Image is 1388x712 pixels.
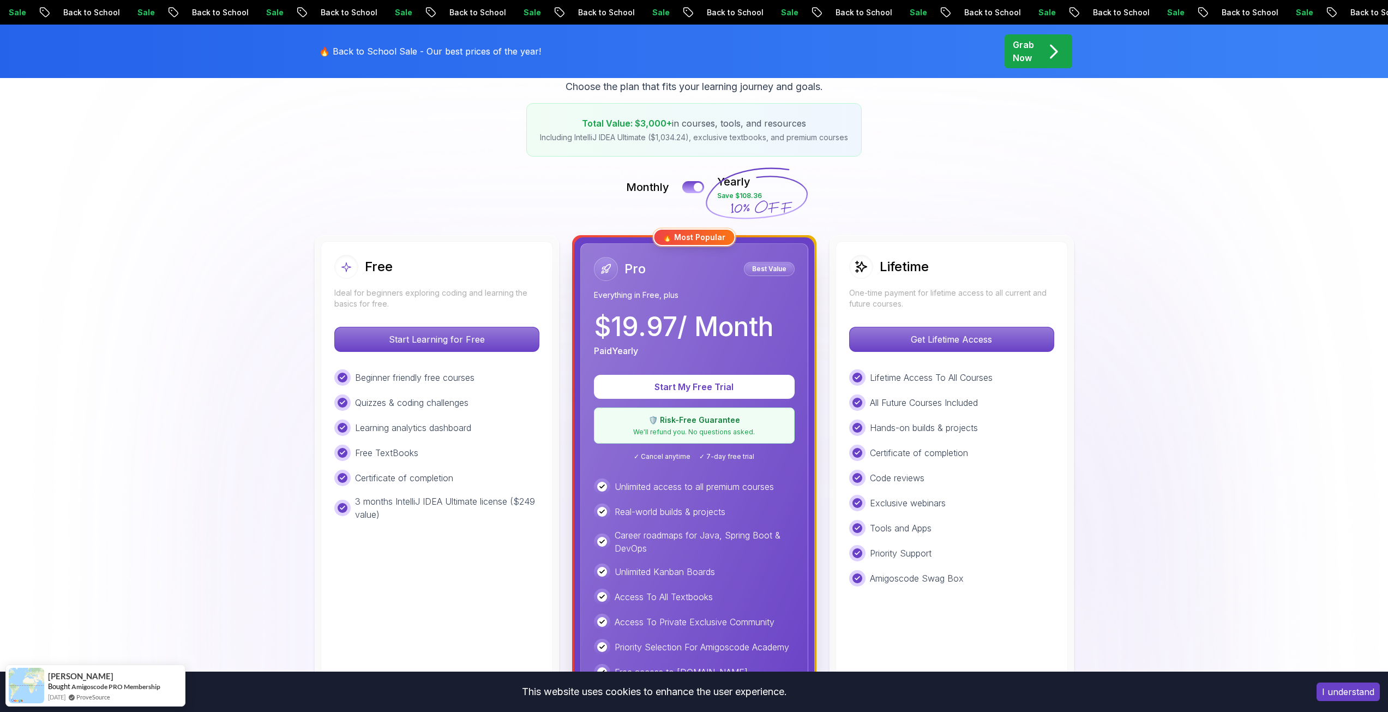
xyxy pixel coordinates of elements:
[849,334,1054,345] a: Get Lifetime Access
[355,446,418,459] p: Free TextBooks
[47,7,122,18] p: Back to School
[305,7,379,18] p: Back to School
[601,428,788,436] p: We'll refund you. No questions asked.
[624,260,646,278] h2: Pro
[48,672,113,681] span: [PERSON_NAME]
[355,396,468,409] p: Quizzes & coding challenges
[334,334,539,345] a: Start Learning for Free
[540,132,848,143] p: Including IntelliJ IDEA Ultimate ($1,034.24), exclusive textbooks, and premium courses
[566,79,823,94] p: Choose the plan that fits your learning journey and goals.
[615,505,725,518] p: Real-world builds & projects
[634,452,690,461] span: ✓ Cancel anytime
[355,471,453,484] p: Certificate of completion
[626,180,669,195] p: Monthly
[1013,38,1034,64] p: Grab Now
[615,641,789,654] p: Priority Selection For Amigoscode Academy
[615,565,715,578] p: Unlimited Kanban Boards
[1023,7,1057,18] p: Sale
[562,7,636,18] p: Back to School
[615,529,795,555] p: Career roadmaps for Java, Spring Boot & DevOps
[540,117,848,130] p: in courses, tools, and resources
[880,258,929,276] h2: Lifetime
[870,371,993,384] p: Lifetime Access To All Courses
[508,7,543,18] p: Sale
[1151,7,1186,18] p: Sale
[894,7,929,18] p: Sale
[948,7,1023,18] p: Back to School
[870,572,964,585] p: Amigoscode Swag Box
[615,590,713,603] p: Access To All Textbooks
[1206,7,1280,18] p: Back to School
[849,288,1054,309] p: One-time payment for lifetime access to all current and future courses.
[1280,7,1315,18] p: Sale
[594,375,795,399] button: Start My Free Trial
[870,421,978,434] p: Hands-on builds & projects
[48,682,70,691] span: Bought
[335,327,539,351] p: Start Learning for Free
[365,258,393,276] h2: Free
[122,7,157,18] p: Sale
[615,666,748,679] p: Free access to [DOMAIN_NAME]
[250,7,285,18] p: Sale
[746,264,793,274] p: Best Value
[820,7,894,18] p: Back to School
[849,327,1054,352] button: Get Lifetime Access
[355,421,471,434] p: Learning analytics dashboard
[1317,683,1380,701] button: Accept cookies
[870,522,932,535] p: Tools and Apps
[48,692,65,702] span: [DATE]
[9,668,44,703] img: provesource social proof notification image
[636,7,671,18] p: Sale
[355,371,474,384] p: Beginner friendly free courses
[582,118,672,129] span: Total Value: $3,000+
[379,7,414,18] p: Sale
[594,381,795,392] a: Start My Free Trial
[76,692,110,702] a: ProveSource
[355,495,539,521] p: 3 months IntelliJ IDEA Ultimate license ($249 value)
[765,7,800,18] p: Sale
[870,446,968,459] p: Certificate of completion
[870,547,932,560] p: Priority Support
[699,452,754,461] span: ✓ 7-day free trial
[71,682,160,691] a: Amigoscode PRO Membership
[870,496,946,510] p: Exclusive webinars
[334,327,539,352] button: Start Learning for Free
[615,480,774,493] p: Unlimited access to all premium courses
[434,7,508,18] p: Back to School
[594,314,773,340] p: $ 19.97 / Month
[1077,7,1151,18] p: Back to School
[691,7,765,18] p: Back to School
[8,680,1300,704] div: This website uses cookies to enhance the user experience.
[607,380,782,393] p: Start My Free Trial
[319,45,541,58] p: 🔥 Back to School Sale - Our best prices of the year!
[615,615,774,629] p: Access To Private Exclusive Community
[870,396,978,409] p: All Future Courses Included
[601,415,788,426] p: 🛡️ Risk-Free Guarantee
[870,471,924,484] p: Code reviews
[594,344,638,357] p: Paid Yearly
[176,7,250,18] p: Back to School
[334,288,539,309] p: Ideal for beginners exploring coding and learning the basics for free.
[850,327,1054,351] p: Get Lifetime Access
[594,290,795,301] p: Everything in Free, plus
